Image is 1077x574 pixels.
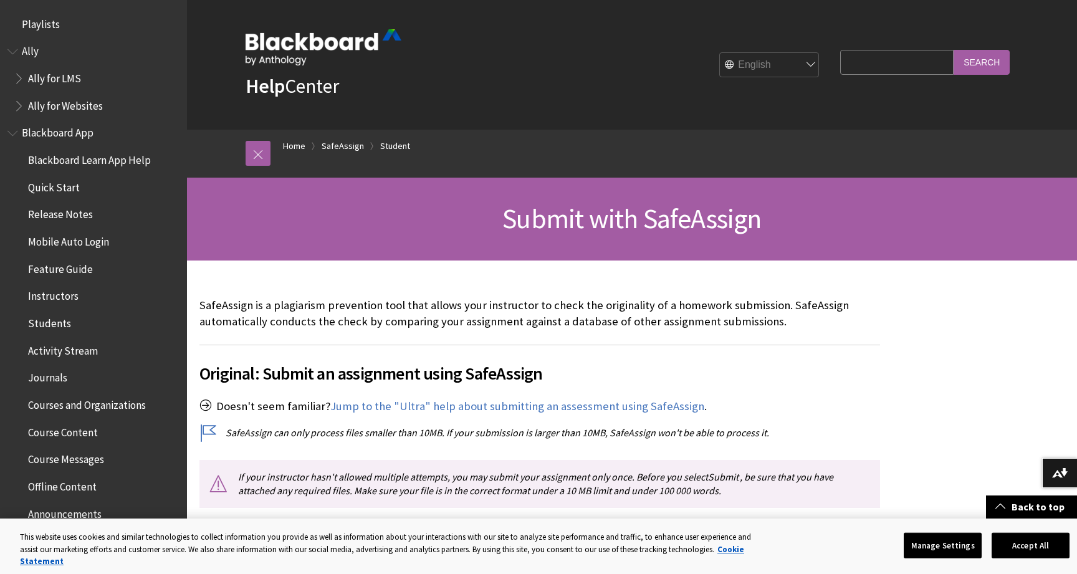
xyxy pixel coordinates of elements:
[7,14,179,35] nav: Book outline for Playlists
[7,41,179,117] nav: Book outline for Anthology Ally Help
[199,297,880,330] p: SafeAssign is a plagiarism prevention tool that allows your instructor to check the originality o...
[992,532,1070,558] button: Accept All
[28,95,103,112] span: Ally for Websites
[502,201,761,236] span: Submit with SafeAssign
[322,138,364,154] a: SafeAssign
[28,368,67,385] span: Journals
[380,138,410,154] a: Student
[28,395,146,411] span: Courses and Organizations
[28,504,102,520] span: Announcements
[28,204,93,221] span: Release Notes
[199,426,880,439] p: SafeAssign can only process files smaller than 10MB. If your submission is larger than 10MB, Safe...
[20,531,754,568] div: This website uses cookies and similar technologies to collect information you provide as well as ...
[904,532,982,558] button: Manage Settings
[20,544,744,567] a: More information about your privacy, opens in a new tab
[28,259,93,275] span: Feature Guide
[22,123,93,140] span: Blackboard App
[28,150,151,166] span: Blackboard Learn App Help
[330,399,704,414] a: Jump to the "Ultra" help about submitting an assessment using SafeAssign
[28,231,109,248] span: Mobile Auto Login
[199,398,880,414] p: Doesn't seem familiar? .
[28,313,71,330] span: Students
[28,449,104,466] span: Course Messages
[28,68,81,85] span: Ally for LMS
[28,286,79,303] span: Instructors
[28,340,98,357] span: Activity Stream
[246,29,401,65] img: Blackboard by Anthology
[199,360,880,386] span: Original: Submit an assignment using SafeAssign
[283,138,305,154] a: Home
[28,177,80,194] span: Quick Start
[22,41,39,58] span: Ally
[28,476,97,493] span: Offline Content
[28,422,98,439] span: Course Content
[986,495,1077,519] a: Back to top
[22,14,60,31] span: Playlists
[720,53,820,78] select: Site Language Selector
[199,460,880,508] p: If your instructor hasn't allowed multiple attempts, you may submit your assignment only once. Be...
[954,50,1010,74] input: Search
[246,74,285,98] strong: Help
[708,471,739,483] span: Submit
[246,74,339,98] a: HelpCenter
